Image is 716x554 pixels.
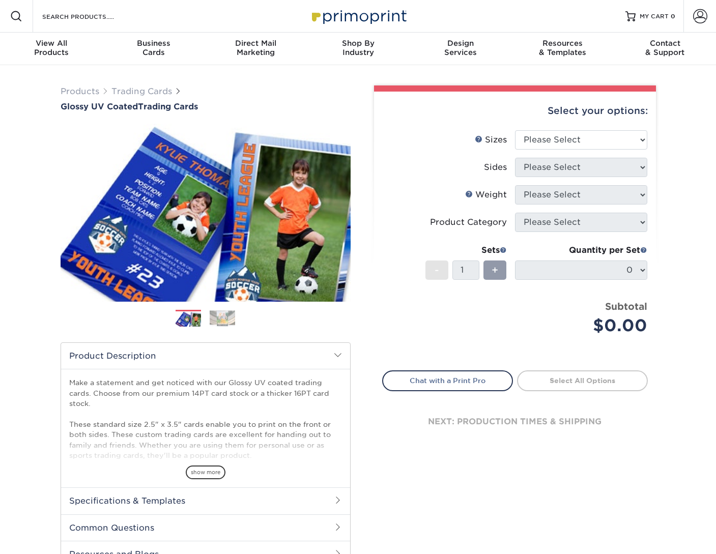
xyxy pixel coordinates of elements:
[186,465,225,479] span: show more
[465,189,507,201] div: Weight
[605,301,647,312] strong: Subtotal
[435,263,439,278] span: -
[102,33,205,65] a: BusinessCards
[475,134,507,146] div: Sizes
[523,313,647,338] div: $0.00
[409,33,511,65] a: DesignServices
[409,39,511,48] span: Design
[517,370,648,391] a: Select All Options
[511,39,614,48] span: Resources
[111,86,172,96] a: Trading Cards
[671,13,675,20] span: 0
[102,39,205,48] span: Business
[307,5,409,27] img: Primoprint
[640,12,669,21] span: MY CART
[430,216,507,228] div: Product Category
[511,39,614,57] div: & Templates
[409,39,511,57] div: Services
[382,370,513,391] a: Chat with a Print Pro
[205,33,307,65] a: Direct MailMarketing
[425,244,507,256] div: Sets
[307,39,409,57] div: Industry
[61,86,99,96] a: Products
[492,263,498,278] span: +
[484,161,507,173] div: Sides
[61,102,351,111] h1: Trading Cards
[205,39,307,48] span: Direct Mail
[614,33,716,65] a: Contact& Support
[61,112,351,313] img: Glossy UV Coated 01
[61,514,350,541] h2: Common Questions
[205,39,307,57] div: Marketing
[61,102,351,111] a: Glossy UV CoatedTrading Cards
[307,39,409,48] span: Shop By
[61,102,138,111] span: Glossy UV Coated
[382,391,648,452] div: next: production times & shipping
[515,244,647,256] div: Quantity per Set
[511,33,614,65] a: Resources& Templates
[61,343,350,369] h2: Product Description
[102,39,205,57] div: Cards
[614,39,716,48] span: Contact
[210,310,235,326] img: Trading Cards 02
[382,92,648,130] div: Select your options:
[69,377,342,502] p: Make a statement and get noticed with our Glossy UV coated trading cards. Choose from our premium...
[41,10,140,22] input: SEARCH PRODUCTS.....
[176,310,201,328] img: Trading Cards 01
[614,39,716,57] div: & Support
[61,487,350,514] h2: Specifications & Templates
[307,33,409,65] a: Shop ByIndustry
